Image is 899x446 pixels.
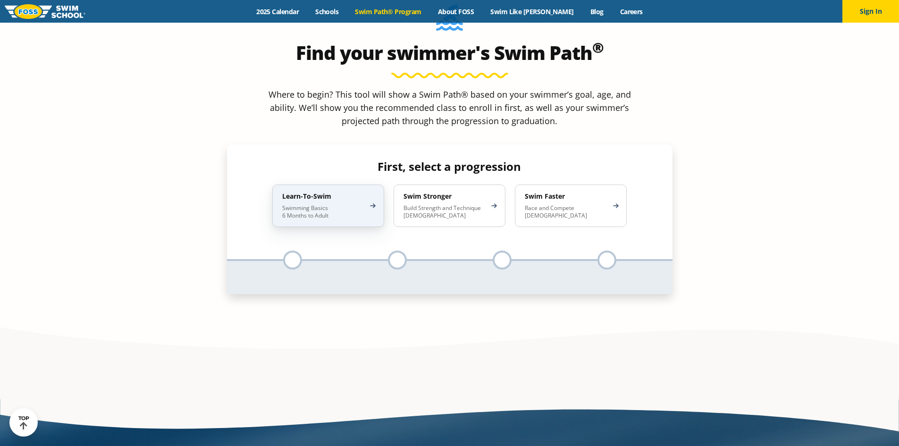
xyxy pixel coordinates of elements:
[5,4,85,19] img: FOSS Swim School Logo
[307,7,347,16] a: Schools
[347,7,429,16] a: Swim Path® Program
[18,415,29,430] div: TOP
[282,192,365,201] h4: Learn-To-Swim
[227,42,672,64] h2: Find your swimmer's Swim Path
[429,7,482,16] a: About FOSS
[282,204,365,219] p: Swimming Basics 6 Months to Adult
[582,7,612,16] a: Blog
[592,38,604,57] sup: ®
[265,160,634,173] h4: First, select a progression
[248,7,307,16] a: 2025 Calendar
[525,192,607,201] h4: Swim Faster
[403,204,486,219] p: Build Strength and Technique [DEMOGRAPHIC_DATA]
[403,192,486,201] h4: Swim Stronger
[265,88,635,127] p: Where to begin? This tool will show a Swim Path® based on your swimmer’s goal, age, and ability. ...
[612,7,651,16] a: Careers
[525,204,607,219] p: Race and Compete [DEMOGRAPHIC_DATA]
[482,7,582,16] a: Swim Like [PERSON_NAME]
